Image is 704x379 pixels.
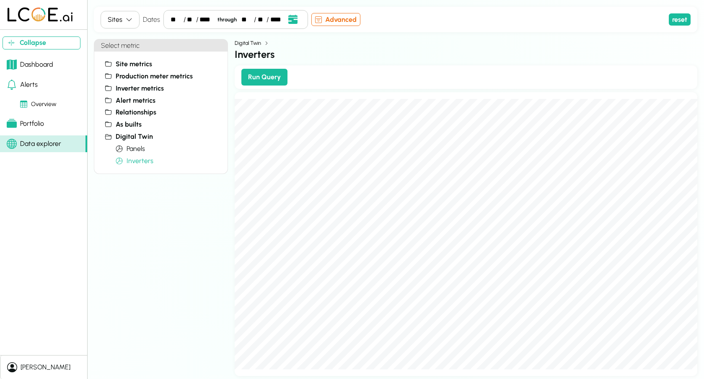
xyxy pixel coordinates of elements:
[7,80,38,90] div: Alerts
[270,15,284,25] div: year,
[116,71,193,81] span: Production meter metrics
[127,156,153,166] span: Inverters
[20,100,57,109] div: Overview
[199,15,213,25] div: year,
[108,15,122,25] div: Sites
[258,15,266,25] div: day,
[116,96,155,106] span: alert metrics
[116,83,164,93] span: Inverter metrics
[7,139,61,149] div: Data explorer
[3,36,80,49] button: Collapse
[7,60,53,70] div: Dashboard
[143,15,160,25] h4: Dates
[285,14,301,25] button: Open date picker
[669,13,691,26] button: reset
[116,119,142,130] span: As builts
[116,132,153,142] span: Digital Twin
[235,47,697,62] h2: Inverters
[214,16,240,23] div: through
[171,15,182,25] div: month,
[267,15,269,25] div: /
[184,15,186,25] div: /
[241,69,287,86] button: Run Query
[235,39,697,47] div: Digital Twin
[187,15,195,25] div: day,
[254,15,256,25] div: /
[127,144,145,154] span: Panels
[21,362,70,372] div: [PERSON_NAME]
[116,59,152,69] span: Site metrics
[94,39,228,52] button: Select metric
[7,119,44,129] div: Portfolio
[116,107,156,117] span: Relationships
[196,15,199,25] div: /
[241,15,253,25] div: month,
[311,13,360,26] button: Advanced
